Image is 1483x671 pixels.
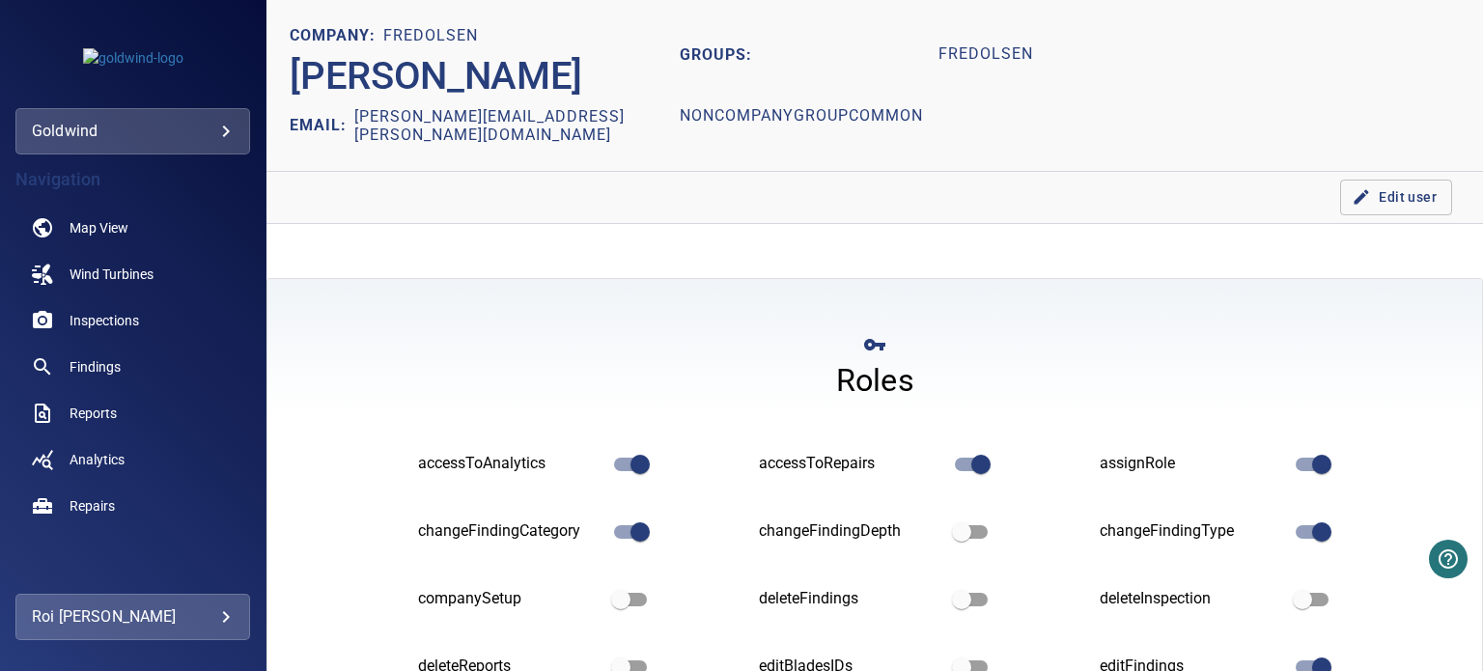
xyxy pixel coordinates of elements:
[15,344,250,390] a: findings noActive
[1100,520,1284,543] div: changeFindingType
[70,357,121,377] span: Findings
[1100,453,1284,475] div: assignRole
[32,116,234,147] div: goldwind
[290,107,354,144] h2: EMAIL:
[15,170,250,189] h4: Navigation
[15,108,250,154] div: goldwind
[759,453,943,475] div: accessToRepairs
[680,90,923,145] h1: nonCompanyGroupCommon
[836,361,914,400] h4: Roles
[15,251,250,297] a: windturbines noActive
[1356,185,1437,210] span: Edit user
[15,436,250,483] a: analytics noActive
[759,588,943,610] div: deleteFindings
[83,48,183,68] img: goldwind-logo
[15,390,250,436] a: reports noActive
[70,450,125,469] span: Analytics
[354,107,680,144] h2: [PERSON_NAME][EMAIL_ADDRESS][PERSON_NAME][DOMAIN_NAME]
[1100,588,1284,610] div: deleteInspection
[70,404,117,423] span: Reports
[383,27,478,45] h1: fredolsen
[759,520,943,543] div: changeFindingDepth
[418,588,602,610] div: companySetup
[290,53,582,99] h2: [PERSON_NAME]
[290,27,383,45] h1: COMPANY:
[418,520,602,543] div: changeFindingCategory
[70,496,115,516] span: Repairs
[32,601,234,632] div: Roi [PERSON_NAME]
[70,311,139,330] span: Inspections
[680,23,923,86] h2: GROUPS:
[70,265,154,284] span: Wind Turbines
[938,27,1033,82] h1: fredolsen
[15,483,250,529] a: repairs noActive
[15,297,250,344] a: inspections noActive
[15,205,250,251] a: map noActive
[1340,180,1452,215] button: Edit user
[70,218,128,238] span: Map View
[418,453,602,475] div: accessToAnalytics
